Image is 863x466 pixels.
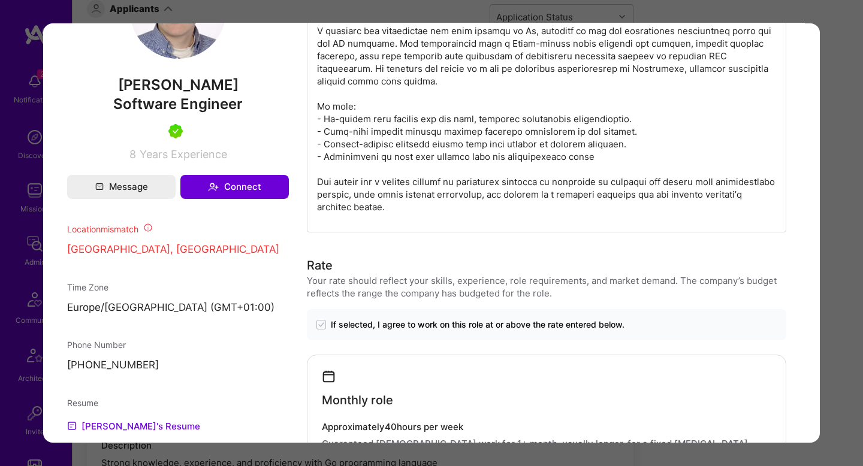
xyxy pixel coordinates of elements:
span: Time Zone [67,282,108,292]
button: Message [67,175,176,199]
i: icon Calendar [322,370,336,383]
span: Resume [67,398,98,408]
h4: Monthly role [322,393,393,407]
a: User Avatar [130,50,226,61]
span: If selected, I agree to work on this role at or above the rate entered below. [331,319,624,331]
div: Rate [307,256,333,274]
img: Resume [67,422,77,431]
i: icon Mail [95,183,104,191]
p: [PHONE_NUMBER] [67,359,289,373]
img: A.Teamer in Residence [168,124,183,138]
i: icon Connect [208,181,219,192]
span: Phone Number [67,340,126,350]
p: [GEOGRAPHIC_DATA], [GEOGRAPHIC_DATA] [67,243,289,257]
p: Guaranteed [DEMOGRAPHIC_DATA] work for 1+ month, usually longer, for a fixed [MEDICAL_DATA]. [322,437,771,462]
span: Years Experience [140,148,227,161]
span: [PERSON_NAME] [67,76,289,94]
p: Europe/[GEOGRAPHIC_DATA] (GMT+01:00 ) [67,301,289,315]
a: [PERSON_NAME]'s Resume [67,419,200,434]
div: Your rate should reflect your skills, experience, role requirements, and market demand. The compa... [307,274,786,299]
span: Software Engineer [113,95,243,113]
button: Connect [180,175,289,199]
h4: Approximately 40 hours per week [322,422,771,432]
div: Location mismatch [67,223,289,235]
span: 8 [129,148,136,161]
div: modal [43,23,820,443]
